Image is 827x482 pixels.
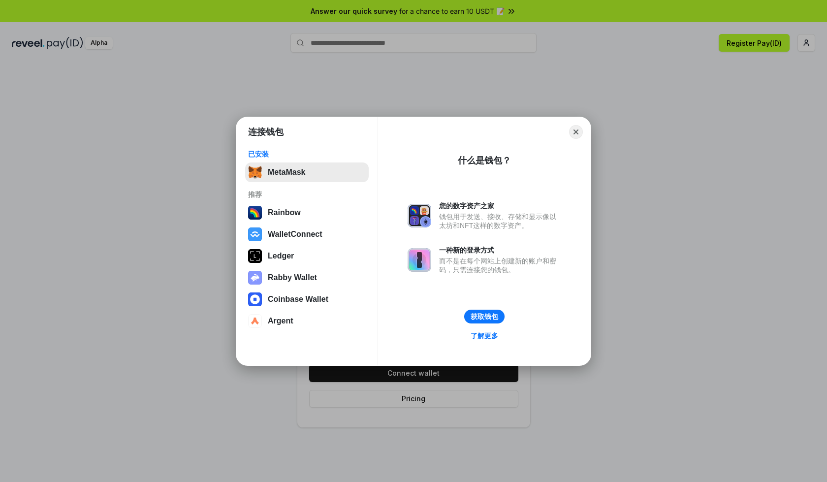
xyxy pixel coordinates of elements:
[245,203,369,223] button: Rainbow
[471,331,498,340] div: 了解更多
[439,246,561,255] div: 一种新的登录方式
[465,329,504,342] a: 了解更多
[248,292,262,306] img: svg+xml,%3Csvg%20width%3D%2228%22%20height%3D%2228%22%20viewBox%3D%220%200%2028%2028%22%20fill%3D...
[268,295,328,304] div: Coinbase Wallet
[248,126,284,138] h1: 连接钱包
[245,311,369,331] button: Argent
[248,249,262,263] img: svg+xml,%3Csvg%20xmlns%3D%22http%3A%2F%2Fwww.w3.org%2F2000%2Fsvg%22%20width%3D%2228%22%20height%3...
[268,252,294,260] div: Ledger
[439,257,561,274] div: 而不是在每个网站上创建新的账户和密码，只需连接您的钱包。
[268,273,317,282] div: Rabby Wallet
[245,268,369,288] button: Rabby Wallet
[408,204,431,227] img: svg+xml,%3Csvg%20xmlns%3D%22http%3A%2F%2Fwww.w3.org%2F2000%2Fsvg%22%20fill%3D%22none%22%20viewBox...
[248,314,262,328] img: svg+xml,%3Csvg%20width%3D%2228%22%20height%3D%2228%22%20viewBox%3D%220%200%2028%2028%22%20fill%3D...
[248,271,262,285] img: svg+xml,%3Csvg%20xmlns%3D%22http%3A%2F%2Fwww.w3.org%2F2000%2Fsvg%22%20fill%3D%22none%22%20viewBox...
[268,317,293,325] div: Argent
[268,168,305,177] div: MetaMask
[268,230,322,239] div: WalletConnect
[408,248,431,272] img: svg+xml,%3Csvg%20xmlns%3D%22http%3A%2F%2Fwww.w3.org%2F2000%2Fsvg%22%20fill%3D%22none%22%20viewBox...
[248,190,366,199] div: 推荐
[471,312,498,321] div: 获取钱包
[248,206,262,220] img: svg+xml,%3Csvg%20width%3D%22120%22%20height%3D%22120%22%20viewBox%3D%220%200%20120%20120%22%20fil...
[569,125,583,139] button: Close
[458,155,511,166] div: 什么是钱包？
[268,208,301,217] div: Rainbow
[464,310,505,323] button: 获取钱包
[248,165,262,179] img: svg+xml,%3Csvg%20fill%3D%22none%22%20height%3D%2233%22%20viewBox%3D%220%200%2035%2033%22%20width%...
[248,227,262,241] img: svg+xml,%3Csvg%20width%3D%2228%22%20height%3D%2228%22%20viewBox%3D%220%200%2028%2028%22%20fill%3D...
[245,162,369,182] button: MetaMask
[439,212,561,230] div: 钱包用于发送、接收、存储和显示像以太坊和NFT这样的数字资产。
[245,246,369,266] button: Ledger
[439,201,561,210] div: 您的数字资产之家
[245,225,369,244] button: WalletConnect
[245,289,369,309] button: Coinbase Wallet
[248,150,366,159] div: 已安装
